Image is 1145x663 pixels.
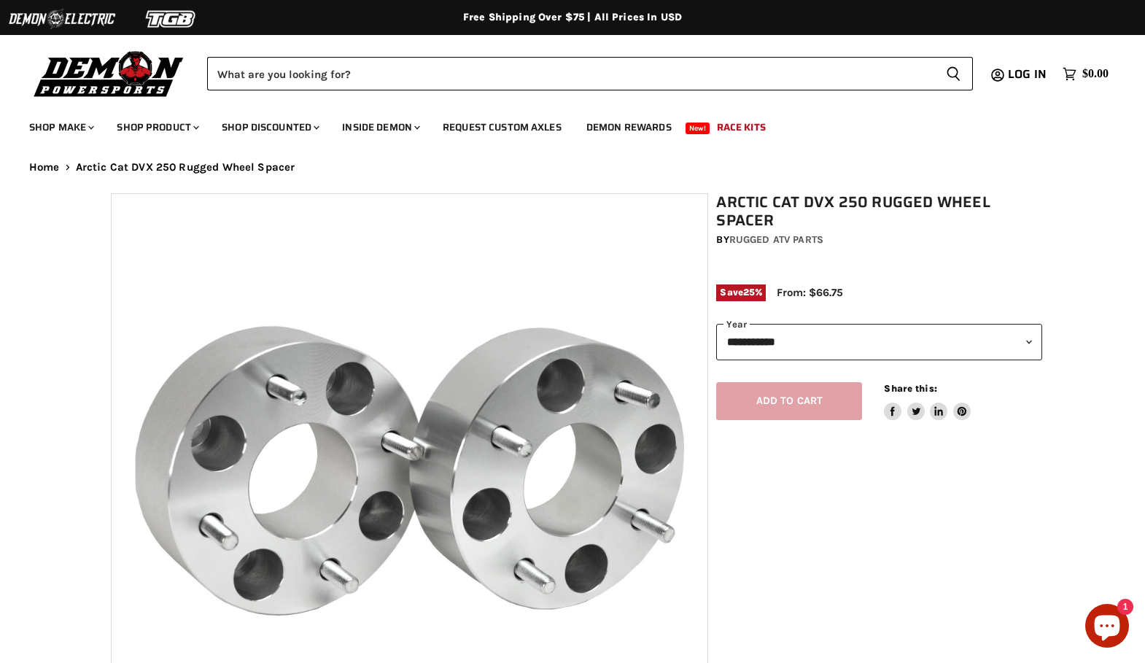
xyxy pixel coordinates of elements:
button: Search [934,57,973,90]
select: year [716,324,1042,360]
a: Home [29,161,60,174]
input: Search [207,57,934,90]
span: $0.00 [1082,67,1109,81]
img: Demon Powersports [29,47,189,99]
span: From: $66.75 [777,286,843,299]
a: Rugged ATV Parts [729,233,823,246]
img: TGB Logo 2 [117,5,226,33]
div: by [716,232,1042,248]
a: Inside Demon [331,112,429,142]
a: Shop Make [18,112,103,142]
a: Log in [1001,68,1055,81]
a: Request Custom Axles [432,112,572,142]
img: Demon Electric Logo 2 [7,5,117,33]
a: Shop Product [106,112,208,142]
span: Log in [1008,65,1047,83]
span: Arctic Cat DVX 250 Rugged Wheel Spacer [76,161,295,174]
span: 25 [743,287,755,298]
aside: Share this: [884,382,971,421]
h1: Arctic Cat DVX 250 Rugged Wheel Spacer [716,193,1042,230]
a: Race Kits [706,112,777,142]
span: Save % [716,284,766,301]
a: $0.00 [1055,63,1116,85]
form: Product [207,57,973,90]
span: Share this: [884,383,936,394]
span: New! [686,123,710,134]
ul: Main menu [18,106,1105,142]
inbox-online-store-chat: Shopify online store chat [1081,604,1133,651]
a: Shop Discounted [211,112,328,142]
a: Demon Rewards [575,112,683,142]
